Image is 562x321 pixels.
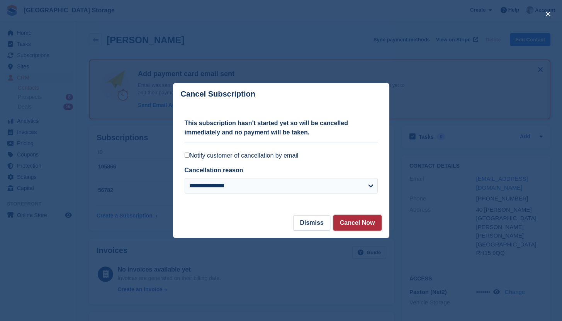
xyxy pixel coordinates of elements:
button: Dismiss [293,215,330,231]
p: Cancel Subscription [181,90,255,99]
button: Cancel Now [333,215,382,231]
label: Notify customer of cancellation by email [185,152,378,160]
input: Notify customer of cancellation by email [185,153,190,158]
label: Cancellation reason [185,167,243,173]
button: close [542,8,554,20]
p: This subscription hasn't started yet so will be cancelled immediately and no payment will be taken. [185,119,378,137]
